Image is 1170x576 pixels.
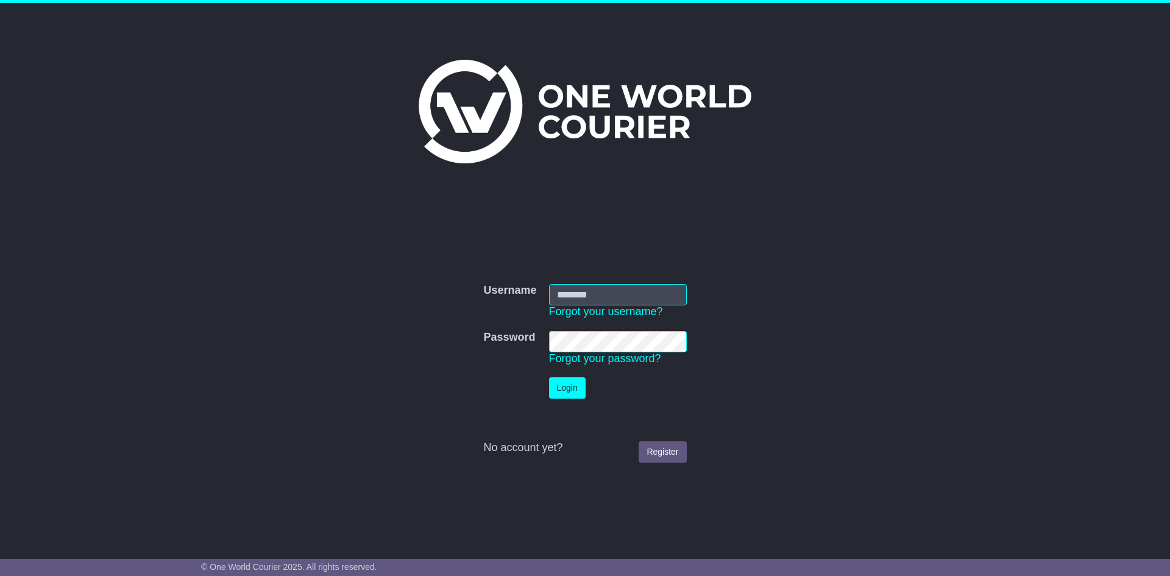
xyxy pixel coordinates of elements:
div: No account yet? [483,441,686,455]
img: One World [419,60,751,163]
a: Forgot your password? [549,352,661,364]
span: © One World Courier 2025. All rights reserved. [201,562,377,572]
label: Password [483,331,535,344]
a: Forgot your username? [549,305,663,318]
label: Username [483,284,536,297]
button: Login [549,377,586,399]
a: Register [639,441,686,463]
